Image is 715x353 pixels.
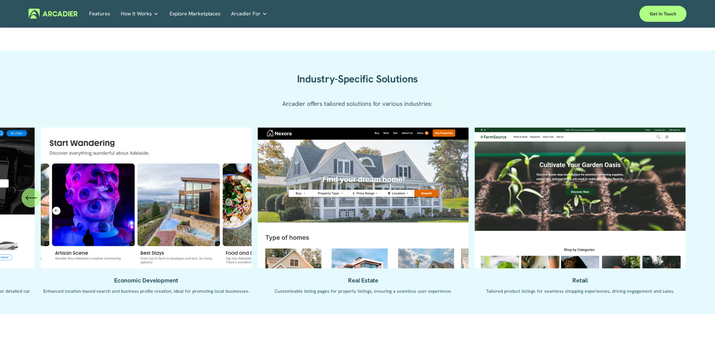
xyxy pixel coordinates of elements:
a: folder dropdown [231,9,267,19]
a: Get in touch [639,6,686,22]
img: Arcadier [29,9,78,19]
span: How It Works [121,9,152,18]
iframe: Chat Widget [683,322,715,353]
h2: Industry-Specific Solutions [268,73,447,86]
span: Arcadier For [231,9,261,18]
a: Features [89,9,110,19]
a: folder dropdown [121,9,159,19]
button: Previous [21,188,41,207]
a: Explore Marketplaces [170,9,220,19]
span: Arcadier offers tailored solutions for various industries: [282,100,433,108]
div: Widget de chat [683,322,715,353]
